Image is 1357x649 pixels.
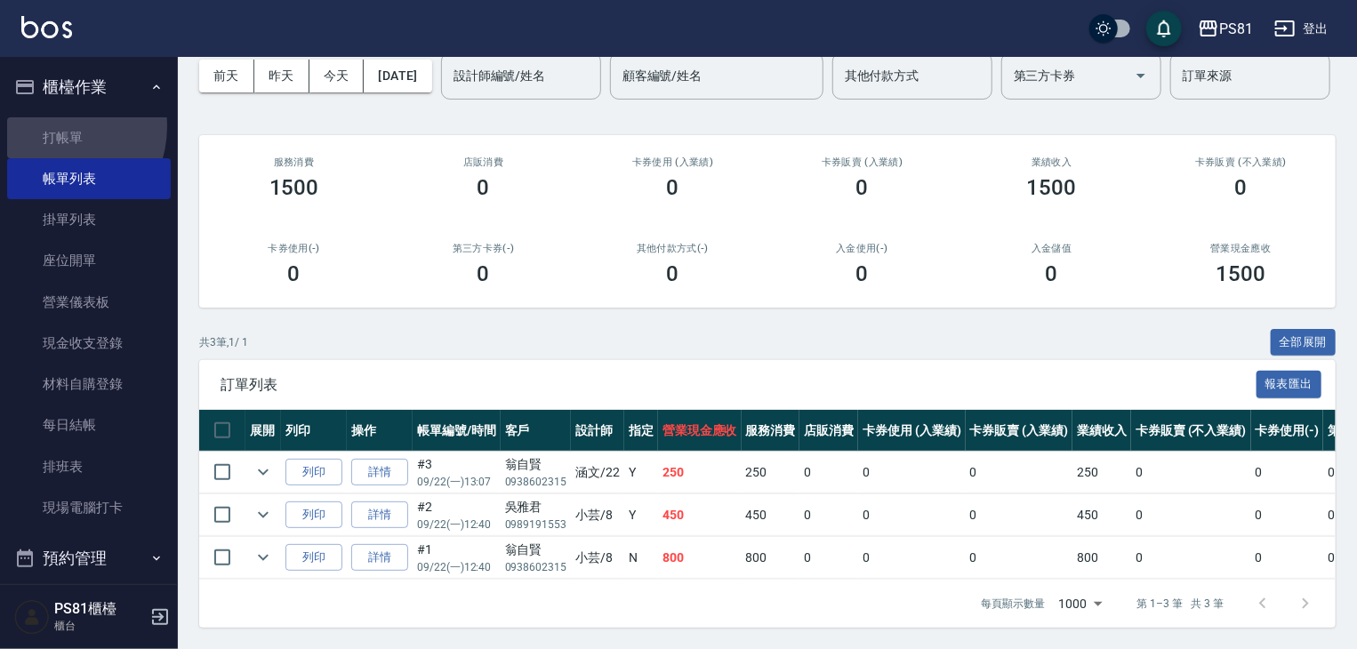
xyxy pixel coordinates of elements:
td: 0 [966,537,1073,579]
div: 翁自賢 [505,541,567,559]
img: Person [14,599,50,635]
td: 0 [799,537,858,579]
td: 涵文 /22 [571,452,624,493]
td: 800 [658,537,742,579]
h2: 店販消費 [410,156,557,168]
h3: 0 [478,261,490,286]
button: expand row [250,544,277,571]
h3: 1500 [269,175,319,200]
th: 客戶 [501,410,572,452]
td: 0 [1251,494,1324,536]
a: 打帳單 [7,117,171,158]
th: 列印 [281,410,347,452]
a: 現金收支登錄 [7,323,171,364]
img: Logo [21,16,72,38]
button: 昨天 [254,60,309,92]
td: 800 [742,537,800,579]
button: save [1146,11,1182,46]
h2: 其他付款方式(-) [599,243,746,254]
th: 業績收入 [1072,410,1131,452]
h3: 1500 [1027,175,1077,200]
a: 座位開單 [7,240,171,281]
td: 0 [966,452,1073,493]
th: 卡券使用(-) [1251,410,1324,452]
td: 800 [1072,537,1131,579]
td: #3 [413,452,501,493]
th: 帳單編號/時間 [413,410,501,452]
td: 0 [1251,537,1324,579]
td: 0 [1131,537,1250,579]
a: 詳情 [351,544,408,572]
td: 小芸 /8 [571,494,624,536]
h3: 0 [856,261,869,286]
h2: 第三方卡券(-) [410,243,557,254]
button: 登出 [1267,12,1336,45]
button: 全部展開 [1271,329,1337,357]
td: 0 [966,494,1073,536]
div: PS81 [1219,18,1253,40]
p: 0938602315 [505,559,567,575]
p: 第 1–3 筆 共 3 筆 [1137,596,1224,612]
th: 設計師 [571,410,624,452]
button: Open [1127,61,1155,90]
button: [DATE] [364,60,431,92]
th: 服務消費 [742,410,800,452]
td: Y [624,452,658,493]
h3: 0 [288,261,301,286]
h3: 0 [1046,261,1058,286]
h5: PS81櫃檯 [54,600,145,618]
th: 指定 [624,410,658,452]
td: 450 [742,494,800,536]
p: 0938602315 [505,474,567,490]
a: 帳單列表 [7,158,171,199]
h3: 0 [478,175,490,200]
th: 操作 [347,410,413,452]
h2: 卡券販賣 (不入業績) [1168,156,1314,168]
h3: 服務消費 [221,156,367,168]
button: PS81 [1191,11,1260,47]
a: 詳情 [351,459,408,486]
a: 材料自購登錄 [7,364,171,405]
button: 列印 [285,501,342,529]
h2: 卡券使用(-) [221,243,367,254]
h2: 入金儲值 [978,243,1125,254]
button: 報表及分析 [7,581,171,628]
th: 卡券販賣 (入業績) [966,410,1073,452]
h3: 0 [667,175,679,200]
th: 展開 [245,410,281,452]
div: 翁自賢 [505,455,567,474]
p: 每頁顯示數量 [981,596,1045,612]
td: 250 [1072,452,1131,493]
p: 0989191553 [505,517,567,533]
th: 卡券販賣 (不入業績) [1131,410,1250,452]
a: 每日結帳 [7,405,171,445]
th: 營業現金應收 [658,410,742,452]
p: 09/22 (一) 12:40 [417,517,496,533]
a: 詳情 [351,501,408,529]
a: 報表匯出 [1257,375,1322,392]
td: 450 [1072,494,1131,536]
p: 09/22 (一) 13:07 [417,474,496,490]
h3: 1500 [1216,261,1266,286]
th: 店販消費 [799,410,858,452]
h3: 0 [1235,175,1248,200]
a: 現場電腦打卡 [7,487,171,528]
a: 排班表 [7,446,171,487]
button: 報表匯出 [1257,371,1322,398]
td: Y [624,494,658,536]
td: 0 [799,494,858,536]
span: 訂單列表 [221,376,1257,394]
td: 0 [1131,494,1250,536]
a: 掛單列表 [7,199,171,240]
td: 0 [858,537,966,579]
div: 吳雅君 [505,498,567,517]
h2: 業績收入 [978,156,1125,168]
h2: 營業現金應收 [1168,243,1314,254]
p: 共 3 筆, 1 / 1 [199,334,248,350]
p: 櫃台 [54,618,145,634]
button: expand row [250,459,277,485]
td: 450 [658,494,742,536]
h2: 入金使用(-) [789,243,935,254]
td: 0 [799,452,858,493]
h3: 0 [856,175,869,200]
